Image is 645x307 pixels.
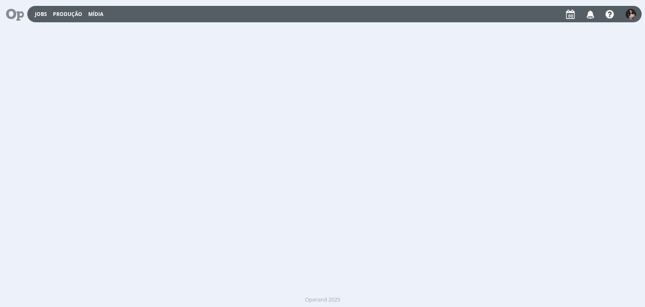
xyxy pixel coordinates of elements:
[35,11,47,18] a: Jobs
[53,11,82,18] a: Produção
[50,11,85,18] button: Produção
[626,9,636,19] img: C
[625,7,637,21] button: C
[32,11,50,18] button: Jobs
[86,11,106,18] button: Mídia
[88,11,103,18] a: Mídia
